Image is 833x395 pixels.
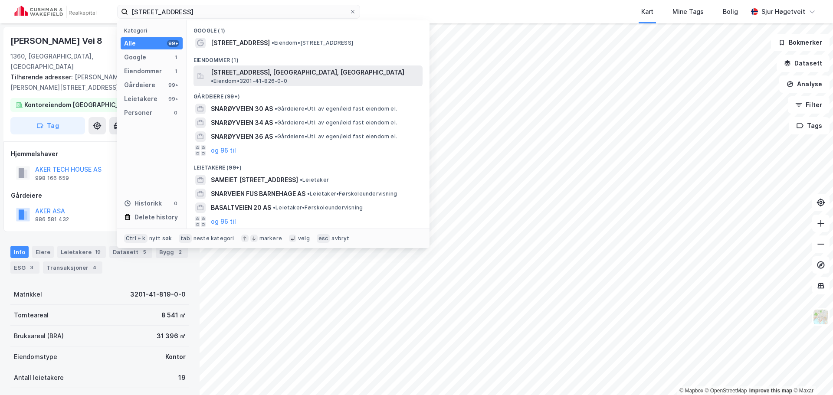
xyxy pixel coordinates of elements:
[788,96,830,114] button: Filter
[109,246,152,258] div: Datasett
[24,100,137,110] div: Kontoreiendom [GEOGRAPHIC_DATA]
[10,117,85,134] button: Tag
[165,352,186,362] div: Kontor
[14,331,64,341] div: Bruksareal (BRA)
[124,80,155,90] div: Gårdeiere
[790,353,833,395] div: Kontrollprogram for chat
[179,234,192,243] div: tab
[10,246,29,258] div: Info
[211,202,271,213] span: BASALTVEIEN 20 AS
[124,108,152,118] div: Personer
[11,149,189,159] div: Hjemmelshaver
[93,248,102,256] div: 19
[211,67,404,78] span: [STREET_ADDRESS], [GEOGRAPHIC_DATA], [GEOGRAPHIC_DATA]
[11,190,189,201] div: Gårdeiere
[777,55,830,72] button: Datasett
[43,261,102,274] div: Transaksjoner
[124,234,148,243] div: Ctrl + k
[317,234,330,243] div: esc
[149,235,172,242] div: nytt søk
[161,310,186,320] div: 8 541 ㎡
[14,352,57,362] div: Eiendomstype
[300,176,302,183] span: •
[167,95,179,102] div: 99+
[273,204,363,211] span: Leietaker • Førskoleundervisning
[14,372,64,383] div: Antall leietakere
[128,5,349,18] input: Søk på adresse, matrikkel, gårdeiere, leietakere eller personer
[178,372,186,383] div: 19
[307,190,310,197] span: •
[211,131,273,142] span: SNARØYVEIEN 36 AS
[790,353,833,395] iframe: Chat Widget
[167,82,179,88] div: 99+
[307,190,397,197] span: Leietaker • Førskoleundervisning
[10,73,75,81] span: Tilhørende adresser:
[259,235,282,242] div: markere
[272,39,353,46] span: Eiendom • [STREET_ADDRESS]
[124,52,146,62] div: Google
[275,133,397,140] span: Gårdeiere • Utl. av egen/leid fast eiendom el.
[211,38,270,48] span: [STREET_ADDRESS]
[275,105,397,112] span: Gårdeiere • Utl. av egen/leid fast eiendom el.
[35,175,69,182] div: 998 166 659
[140,248,149,256] div: 5
[124,198,162,209] div: Historikk
[275,133,277,140] span: •
[275,119,397,126] span: Gårdeiere • Utl. av egen/leid fast eiendom el.
[10,261,39,274] div: ESG
[187,20,430,36] div: Google (1)
[672,7,704,17] div: Mine Tags
[14,6,96,18] img: cushman-wakefield-realkapital-logo.202ea83816669bd177139c58696a8fa1.svg
[124,38,136,49] div: Alle
[14,289,42,300] div: Matrikkel
[211,145,236,156] button: og 96 til
[211,78,287,85] span: Eiendom • 3201-41-826-0-0
[275,119,277,126] span: •
[167,40,179,47] div: 99+
[172,68,179,75] div: 1
[761,7,805,17] div: Sjur Høgetveit
[211,104,273,114] span: SNARØYVEIEN 30 AS
[187,86,430,102] div: Gårdeiere (99+)
[275,105,277,112] span: •
[10,72,182,93] div: [PERSON_NAME] Vei 10, [PERSON_NAME][STREET_ADDRESS]
[172,200,179,207] div: 0
[156,246,188,258] div: Bygg
[10,34,104,48] div: [PERSON_NAME] Vei 8
[779,75,830,93] button: Analyse
[789,117,830,134] button: Tags
[35,216,69,223] div: 886 581 432
[176,248,184,256] div: 2
[771,34,830,51] button: Bokmerker
[331,235,349,242] div: avbryt
[57,246,106,258] div: Leietakere
[187,157,430,173] div: Leietakere (99+)
[157,331,186,341] div: 31 396 ㎡
[300,176,329,183] span: Leietaker
[172,54,179,61] div: 1
[211,189,305,199] span: SNARVEIEN FUS BARNEHAGE AS
[14,310,49,320] div: Tomteareal
[705,388,747,394] a: OpenStreetMap
[679,388,703,394] a: Mapbox
[211,175,298,185] span: SAMEIET [STREET_ADDRESS]
[211,216,236,227] button: og 96 til
[130,289,186,300] div: 3201-41-819-0-0
[211,118,273,128] span: SNARØYVEIEN 34 AS
[187,50,430,65] div: Eiendommer (1)
[124,27,183,34] div: Kategori
[723,7,738,17] div: Bolig
[32,246,54,258] div: Eiere
[298,235,310,242] div: velg
[193,235,234,242] div: neste kategori
[124,94,157,104] div: Leietakere
[749,388,792,394] a: Improve this map
[90,263,99,272] div: 4
[172,109,179,116] div: 0
[273,204,275,211] span: •
[10,51,122,72] div: 1360, [GEOGRAPHIC_DATA], [GEOGRAPHIC_DATA]
[272,39,274,46] span: •
[134,212,178,222] div: Delete history
[641,7,653,17] div: Kart
[813,309,829,325] img: Z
